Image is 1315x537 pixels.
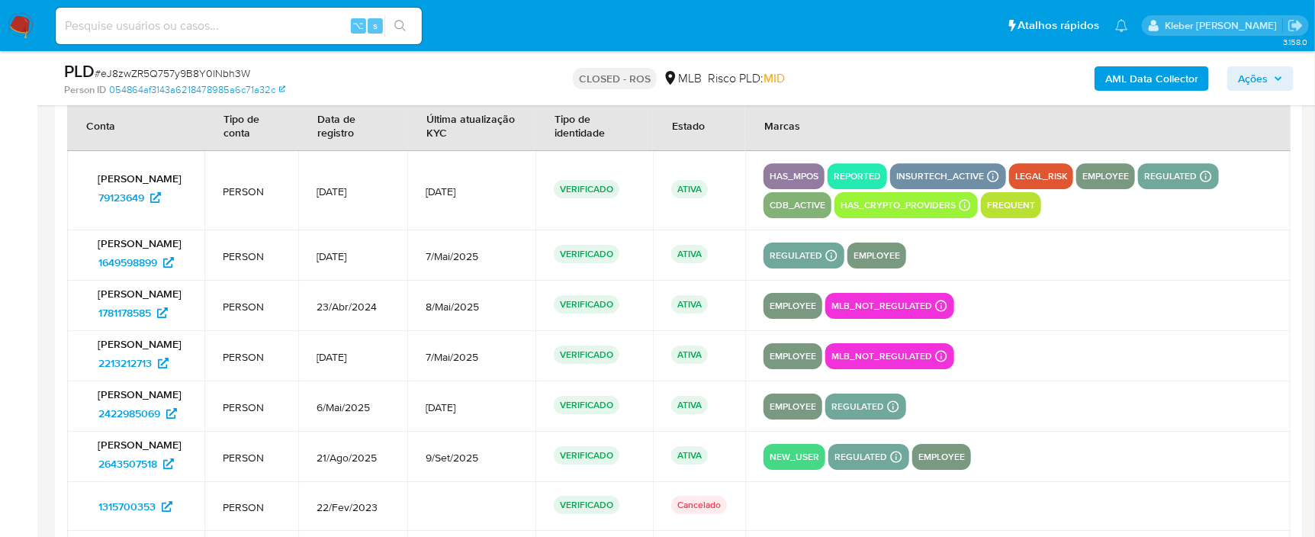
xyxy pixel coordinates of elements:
span: 3.158.0 [1283,36,1307,48]
a: Notificações [1115,19,1128,32]
input: Pesquise usuários ou casos... [56,16,422,36]
b: PLD [64,59,95,83]
span: ⌥ [352,18,364,33]
b: Person ID [64,83,106,97]
span: # eJ8zwZR5Q757y9B8Y0lNbh3W [95,66,250,81]
p: kleber.bueno@mercadolivre.com [1165,18,1282,33]
span: Atalhos rápidos [1018,18,1100,34]
p: CLOSED - ROS [573,68,657,89]
span: Ações [1238,66,1268,91]
span: MID [764,69,785,87]
button: search-icon [384,15,416,37]
span: s [373,18,378,33]
a: 054864af3143a6218478985a6c71a32c [109,83,285,97]
button: Ações [1227,66,1294,91]
span: Risco PLD: [708,70,785,87]
button: AML Data Collector [1095,66,1209,91]
b: AML Data Collector [1105,66,1198,91]
a: Sair [1288,18,1304,34]
div: MLB [663,70,702,87]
